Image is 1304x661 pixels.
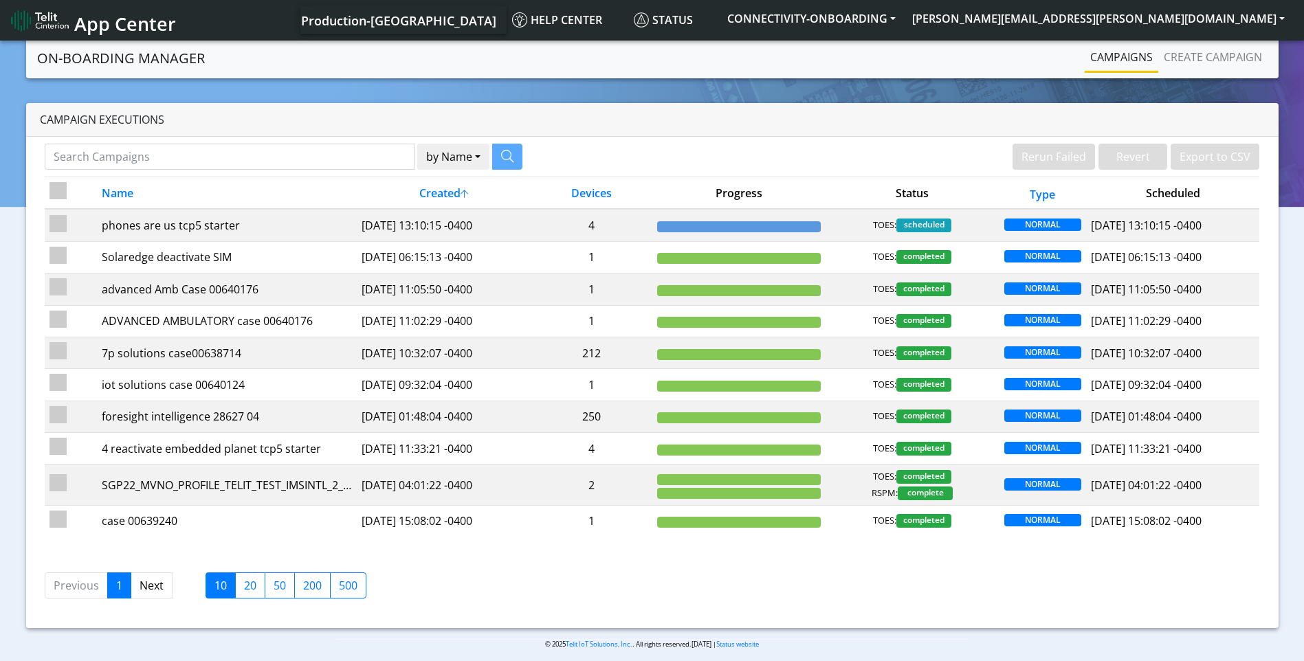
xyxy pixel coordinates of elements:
button: CONNECTIVITY-ONBOARDING [719,6,904,31]
span: NORMAL [1004,442,1081,454]
div: SGP22_MVNO_PROFILE_TELIT_TEST_IMSINTL_2_cards_T2 [102,477,352,493]
button: Revert [1098,144,1167,170]
span: completed [896,442,951,456]
td: 1 [531,369,652,401]
span: [DATE] 11:02:29 -0400 [1091,313,1202,328]
span: NORMAL [1004,346,1081,359]
span: TOES: [873,250,896,264]
span: TOES: [873,346,896,360]
a: Status website [716,640,759,649]
th: Type [999,177,1086,210]
td: [DATE] 06:15:13 -0400 [357,241,531,273]
span: [DATE] 11:33:21 -0400 [1091,441,1202,456]
td: [DATE] 10:32:07 -0400 [357,337,531,368]
a: Next [131,572,173,598]
label: 500 [330,572,366,598]
a: Help center [507,6,628,34]
img: logo-telit-cinterion-gw-new.png [11,10,69,32]
div: phones are us tcp5 starter [102,217,352,234]
span: TOES: [873,314,896,328]
td: 1 [531,273,652,305]
td: 2 [531,464,652,505]
span: complete [898,486,953,500]
span: RSPM: [872,486,898,500]
td: [DATE] 01:48:04 -0400 [357,401,531,432]
label: 10 [206,572,236,598]
td: 1 [531,305,652,337]
span: completed [896,378,951,392]
th: Progress [652,177,826,210]
span: [DATE] 06:15:13 -0400 [1091,249,1202,265]
label: 50 [265,572,295,598]
span: TOES: [873,514,896,528]
span: TOES: [873,410,896,423]
span: completed [896,410,951,423]
input: Search Campaigns [45,144,415,170]
button: Rerun Failed [1013,144,1095,170]
span: completed [896,314,951,328]
span: TOES: [873,282,896,296]
span: completed [896,250,951,264]
div: 7p solutions case00638714 [102,345,352,361]
div: Solaredge deactivate SIM [102,249,352,265]
p: © 2025 . All rights reserved.[DATE] | [336,639,968,649]
img: status.svg [634,12,649,27]
th: Scheduled [1086,177,1260,210]
th: Created [357,177,531,210]
td: 4 [531,209,652,241]
span: NORMAL [1004,378,1081,390]
th: Status [826,177,999,210]
span: NORMAL [1004,219,1081,231]
span: [DATE] 04:01:22 -0400 [1091,478,1202,493]
div: advanced Amb Case 00640176 [102,281,352,298]
label: 200 [294,572,331,598]
span: [DATE] 11:05:50 -0400 [1091,282,1202,297]
span: NORMAL [1004,250,1081,262]
td: [DATE] 11:33:21 -0400 [357,433,531,464]
td: [DATE] 15:08:02 -0400 [357,505,531,537]
button: Export to CSV [1171,144,1259,170]
div: 4 reactivate embedded planet tcp5 starter [102,440,352,457]
span: Production-[GEOGRAPHIC_DATA] [301,12,496,29]
img: knowledge.svg [512,12,527,27]
span: TOES: [873,470,896,484]
td: [DATE] 09:32:04 -0400 [357,369,531,401]
td: [DATE] 13:10:15 -0400 [357,209,531,241]
span: [DATE] 13:10:15 -0400 [1091,218,1202,233]
span: TOES: [873,219,896,232]
div: foresight intelligence 28627 04 [102,408,352,425]
a: App Center [11,5,174,35]
div: ADVANCED AMBULATORY case 00640176 [102,313,352,329]
td: [DATE] 11:05:50 -0400 [357,273,531,305]
a: Your current platform instance [300,6,496,34]
th: Name [96,177,357,210]
th: Devices [531,177,652,210]
span: completed [896,282,951,296]
td: 1 [531,241,652,273]
span: Status [634,12,693,27]
td: 1 [531,505,652,537]
span: scheduled [896,219,951,232]
div: Campaign Executions [26,103,1279,137]
span: TOES: [873,378,896,392]
a: 1 [107,572,131,598]
span: NORMAL [1004,314,1081,326]
span: [DATE] 15:08:02 -0400 [1091,513,1202,528]
span: NORMAL [1004,478,1081,491]
a: Telit IoT Solutions, Inc. [566,640,632,649]
a: Campaigns [1085,43,1158,71]
span: App Center [74,11,176,36]
span: [DATE] 01:48:04 -0400 [1091,409,1202,424]
button: by Name [417,144,489,170]
a: Status [628,6,719,34]
td: [DATE] 11:02:29 -0400 [357,305,531,337]
a: Create campaign [1158,43,1268,71]
span: NORMAL [1004,410,1081,422]
span: completed [896,470,951,484]
label: 20 [235,572,265,598]
span: completed [896,346,951,360]
td: 4 [531,433,652,464]
div: iot solutions case 00640124 [102,377,352,393]
span: Help center [512,12,602,27]
div: case 00639240 [102,513,352,529]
